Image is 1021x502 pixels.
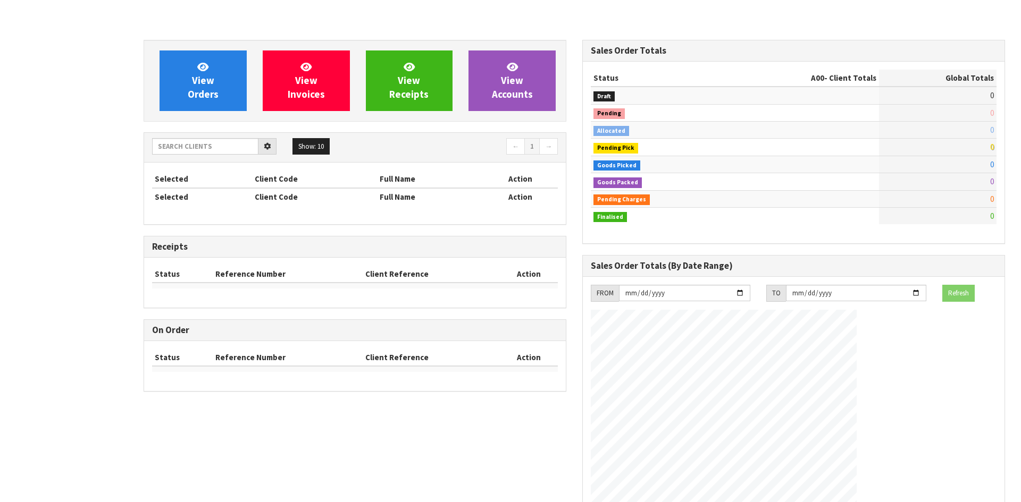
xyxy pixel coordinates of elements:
[593,177,642,188] span: Goods Packed
[160,50,247,111] a: ViewOrders
[591,285,619,302] div: FROM
[213,349,363,366] th: Reference Number
[591,46,997,56] h3: Sales Order Totals
[766,285,786,302] div: TO
[213,266,363,283] th: Reference Number
[188,61,219,100] span: View Orders
[593,143,638,154] span: Pending Pick
[152,171,252,188] th: Selected
[152,138,258,155] input: Search clients
[990,194,994,204] span: 0
[363,349,499,366] th: Client Reference
[252,171,377,188] th: Client Code
[990,142,994,152] span: 0
[725,70,879,87] th: - Client Totals
[482,188,558,205] th: Action
[252,188,377,205] th: Client Code
[366,50,453,111] a: ViewReceipts
[990,108,994,118] span: 0
[152,242,558,252] h3: Receipts
[292,138,330,155] button: Show: 10
[377,171,482,188] th: Full Name
[593,194,650,205] span: Pending Charges
[524,138,540,155] a: 1
[879,70,997,87] th: Global Totals
[389,61,429,100] span: View Receipts
[990,211,994,221] span: 0
[539,138,558,155] a: →
[593,126,629,137] span: Allocated
[990,176,994,186] span: 0
[363,138,558,157] nav: Page navigation
[811,73,824,83] span: A00
[593,212,627,223] span: Finalised
[593,108,625,119] span: Pending
[593,91,615,102] span: Draft
[499,266,558,283] th: Action
[591,70,725,87] th: Status
[942,285,975,302] button: Refresh
[152,349,213,366] th: Status
[593,160,640,171] span: Goods Picked
[492,61,533,100] span: View Accounts
[482,171,558,188] th: Action
[990,90,994,100] span: 0
[990,159,994,169] span: 0
[152,266,213,283] th: Status
[288,61,325,100] span: View Invoices
[263,50,350,111] a: ViewInvoices
[363,266,499,283] th: Client Reference
[468,50,556,111] a: ViewAccounts
[377,188,482,205] th: Full Name
[990,125,994,135] span: 0
[152,188,252,205] th: Selected
[152,325,558,335] h3: On Order
[591,261,997,271] h3: Sales Order Totals (By Date Range)
[506,138,525,155] a: ←
[499,349,558,366] th: Action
